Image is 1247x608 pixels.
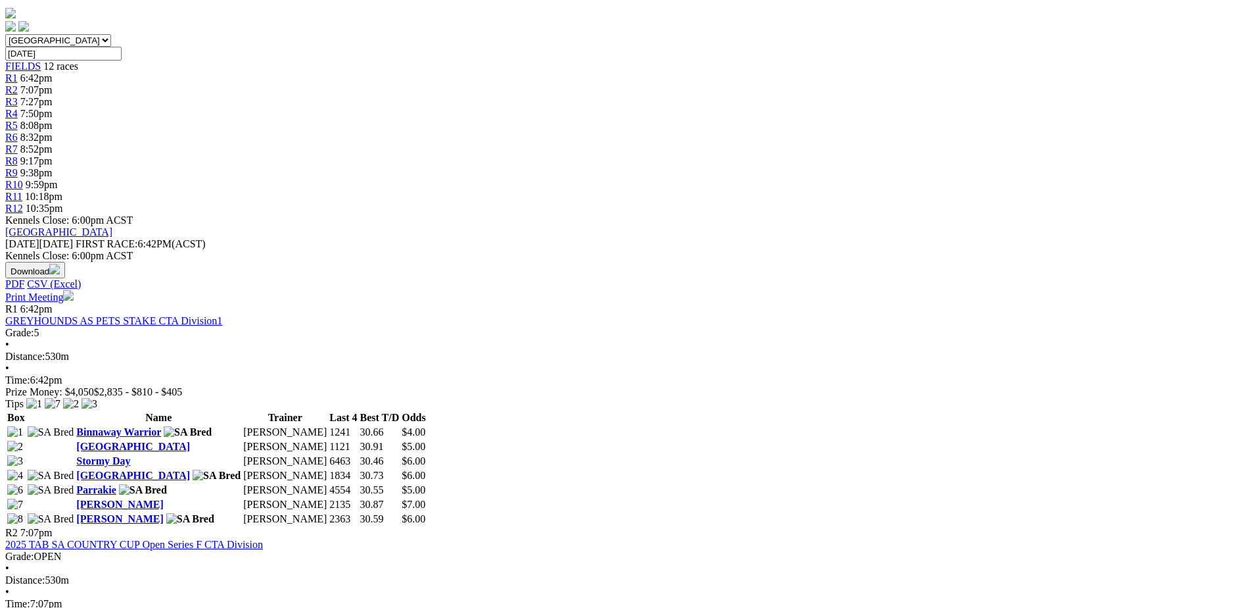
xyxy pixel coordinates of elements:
span: $4.00 [402,426,425,438]
a: R4 [5,108,18,119]
img: 3 [82,398,97,410]
img: 7 [7,499,23,511]
img: twitter.svg [18,21,29,32]
span: R2 [5,527,18,538]
div: Kennels Close: 6:00pm ACST [5,250,1242,262]
img: 4 [7,470,23,482]
img: 1 [7,426,23,438]
td: [PERSON_NAME] [243,484,327,497]
td: [PERSON_NAME] [243,513,327,526]
img: 2 [63,398,79,410]
span: R1 [5,303,18,315]
div: Prize Money: $4,050 [5,386,1242,398]
a: [PERSON_NAME] [76,499,163,510]
span: • [5,586,9,597]
span: $6.00 [402,470,425,481]
a: Stormy Day [76,455,130,467]
a: R12 [5,203,23,214]
td: 30.73 [360,469,400,482]
span: Grade: [5,327,34,338]
span: 10:18pm [25,191,62,202]
img: SA Bred [193,470,241,482]
th: Odds [401,411,426,424]
td: 30.91 [360,440,400,453]
td: 1121 [329,440,358,453]
span: Time: [5,374,30,386]
img: SA Bred [28,484,74,496]
td: [PERSON_NAME] [243,498,327,511]
td: [PERSON_NAME] [243,440,327,453]
a: [GEOGRAPHIC_DATA] [76,441,190,452]
a: R2 [5,84,18,95]
img: SA Bred [164,426,212,438]
span: 9:59pm [26,179,58,190]
img: printer.svg [63,290,74,301]
a: CSV (Excel) [27,278,81,290]
span: • [5,363,9,374]
td: 30.87 [360,498,400,511]
span: Distance: [5,351,45,362]
img: 6 [7,484,23,496]
span: 6:42PM(ACST) [76,238,206,249]
td: 1241 [329,426,358,439]
img: SA Bred [28,470,74,482]
a: R11 [5,191,22,202]
span: [DATE] [5,238,39,249]
th: Last 4 [329,411,358,424]
th: Name [76,411,241,424]
input: Select date [5,47,122,61]
span: R3 [5,96,18,107]
span: Box [7,412,25,423]
th: Trainer [243,411,327,424]
span: $6.00 [402,455,425,467]
a: R9 [5,167,18,178]
a: Parrakie [76,484,116,495]
td: 6463 [329,455,358,468]
span: 10:35pm [26,203,63,214]
a: Print Meeting [5,291,74,303]
a: FIELDS [5,61,41,72]
a: R10 [5,179,23,190]
td: [PERSON_NAME] [243,455,327,468]
td: 30.46 [360,455,400,468]
span: 9:17pm [20,155,53,166]
span: 6:42pm [20,72,53,84]
img: SA Bred [28,426,74,438]
span: Kennels Close: 6:00pm ACST [5,215,133,226]
span: 6:42pm [20,303,53,315]
td: 30.59 [360,513,400,526]
a: PDF [5,278,24,290]
td: 2363 [329,513,358,526]
td: 30.66 [360,426,400,439]
a: Binnaway Warrior [76,426,161,438]
span: $5.00 [402,441,425,452]
span: 7:07pm [20,84,53,95]
span: 7:27pm [20,96,53,107]
div: 530m [5,574,1242,586]
div: 530m [5,351,1242,363]
td: 2135 [329,498,358,511]
span: 7:50pm [20,108,53,119]
img: 2 [7,441,23,453]
span: $6.00 [402,513,425,524]
span: Tips [5,398,24,409]
div: OPEN [5,551,1242,563]
img: 7 [45,398,60,410]
img: SA Bred [119,484,167,496]
span: [DATE] [5,238,73,249]
span: Grade: [5,551,34,562]
div: Download [5,278,1242,290]
td: [PERSON_NAME] [243,469,327,482]
a: R8 [5,155,18,166]
a: [GEOGRAPHIC_DATA] [5,226,112,238]
img: logo-grsa-white.png [5,8,16,18]
a: R5 [5,120,18,131]
span: FIRST RACE: [76,238,137,249]
img: facebook.svg [5,21,16,32]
